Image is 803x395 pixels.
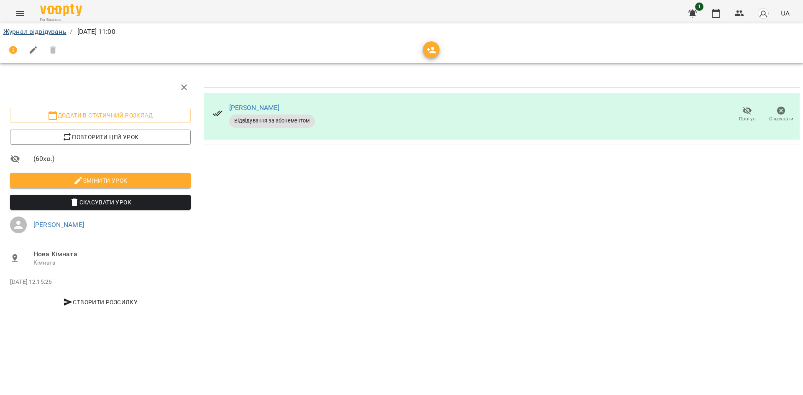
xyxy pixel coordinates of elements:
button: Створити розсилку [10,295,191,310]
span: Прогул [739,115,756,122]
button: Menu [10,3,30,23]
span: ( 60 хв. ) [33,154,191,164]
span: Скасувати [769,115,793,122]
a: [PERSON_NAME] [229,104,280,112]
span: For Business [40,17,82,23]
button: UA [777,5,793,21]
nav: breadcrumb [3,27,800,37]
button: Змінити урок [10,173,191,188]
img: Voopty Logo [40,4,82,16]
span: Повторити цей урок [17,132,184,142]
p: Кімната [33,259,191,267]
button: Прогул [730,103,764,126]
span: Створити розсилку [13,297,187,307]
span: Змінити урок [17,176,184,186]
button: Повторити цей урок [10,130,191,145]
span: Нова Кімната [33,249,191,259]
p: [DATE] 11:00 [76,27,115,37]
span: Скасувати Урок [17,197,184,207]
a: Журнал відвідувань [3,28,66,36]
a: [PERSON_NAME] [33,221,84,229]
button: Скасувати Урок [10,195,191,210]
span: UA [781,9,790,18]
img: avatar_s.png [757,8,769,19]
span: 1 [695,3,703,11]
li: / [70,27,72,37]
p: [DATE] 12:15:26 [10,278,191,286]
span: Додати в статичний розклад [17,110,184,120]
span: Відвідування за абонементом [229,117,315,125]
button: Додати в статичний розклад [10,108,191,123]
button: Скасувати [764,103,798,126]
